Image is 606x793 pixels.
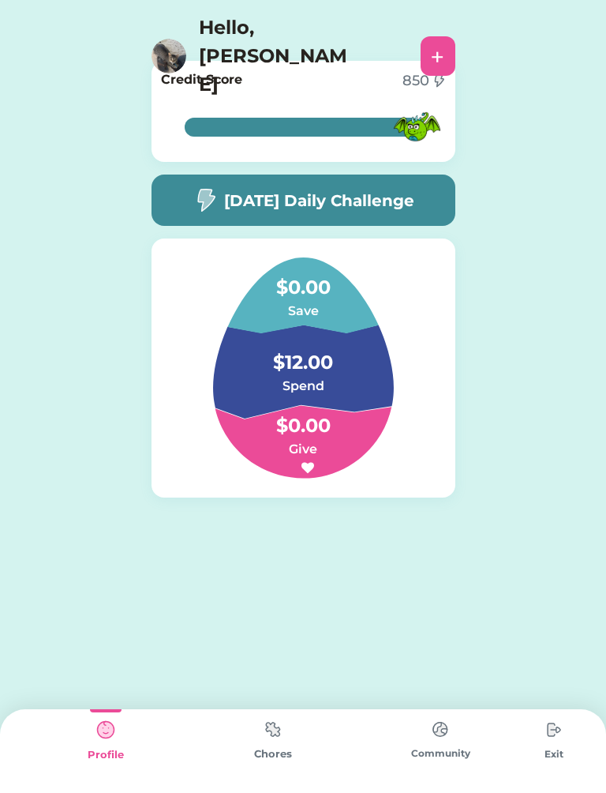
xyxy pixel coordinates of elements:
[357,746,524,761] div: Community
[257,714,289,745] img: type%3Dchores%2C%20state%3Ddefault.svg
[175,257,432,479] img: Group%201.svg
[224,257,382,302] h4: $0.00
[90,714,122,746] img: type%3Dkids%2C%20state%3Dselected.svg
[538,714,570,746] img: type%3Dchores%2C%20state%3Ddefault.svg
[224,440,382,459] h6: Give
[224,189,414,212] h5: [DATE] Daily Challenge
[224,377,382,396] h6: Spend
[431,44,444,68] div: +
[189,746,357,762] div: Chores
[524,747,584,761] div: Exit
[391,101,443,152] img: MFN-Dragon-Green.svg
[224,396,382,440] h4: $0.00
[22,747,189,763] div: Profile
[224,302,382,321] h6: Save
[425,714,456,745] img: type%3Dchores%2C%20state%3Ddefault.svg
[224,333,382,377] h4: $12.00
[199,13,357,99] h4: Hello, [PERSON_NAME]
[193,188,218,212] img: image-flash-1--flash-power-connect-charge-electricity-lightning.svg
[151,39,186,73] img: https%3A%2F%2F1dfc823d71cc564f25c7cc035732a2d8.cdn.bubble.io%2Ff1754094113168x966788797778818000%...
